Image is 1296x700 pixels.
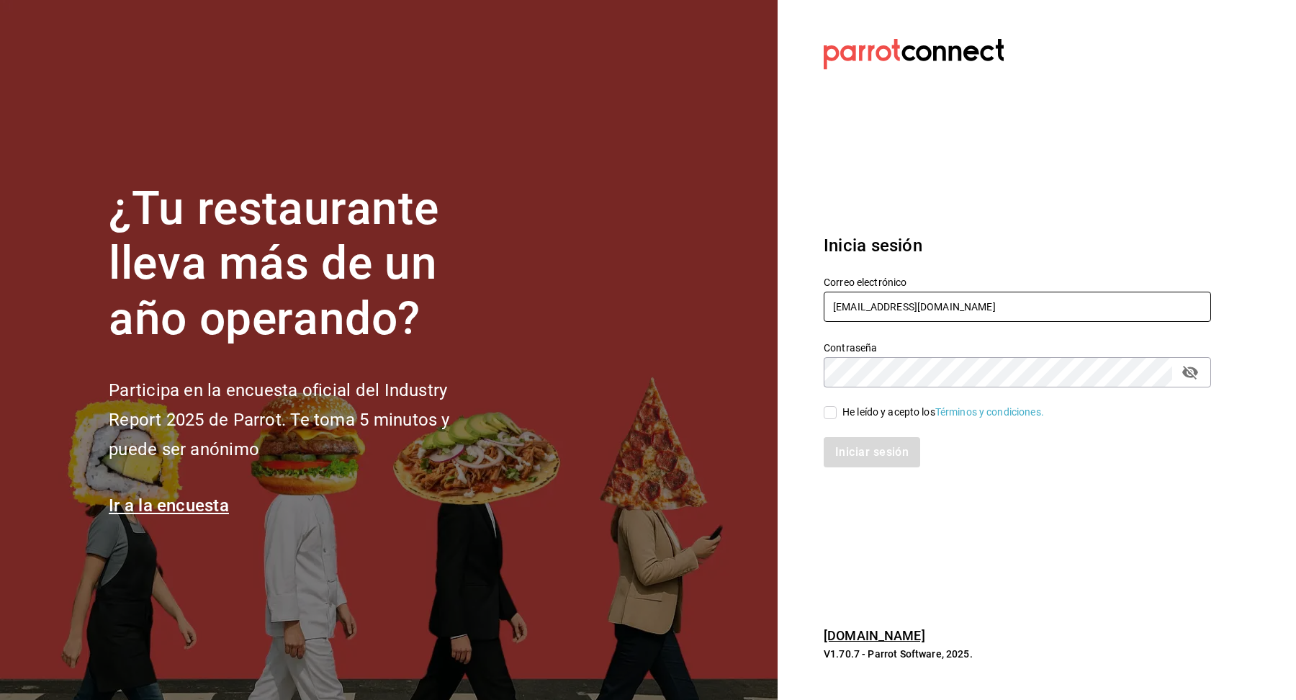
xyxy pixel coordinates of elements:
[935,406,1044,418] a: Términos y condiciones.
[842,405,1044,420] div: He leído y acepto los
[824,342,1211,352] label: Contraseña
[824,628,925,643] a: [DOMAIN_NAME]
[824,233,1211,259] h3: Inicia sesión
[109,376,498,464] h2: Participa en la encuesta oficial del Industry Report 2025 de Parrot. Te toma 5 minutos y puede se...
[109,495,229,516] a: Ir a la encuesta
[824,647,1211,661] p: V1.70.7 - Parrot Software, 2025.
[824,292,1211,322] input: Ingresa tu correo electrónico
[1178,360,1202,385] button: passwordField
[109,181,498,347] h1: ¿Tu restaurante lleva más de un año operando?
[824,277,1211,287] label: Correo electrónico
